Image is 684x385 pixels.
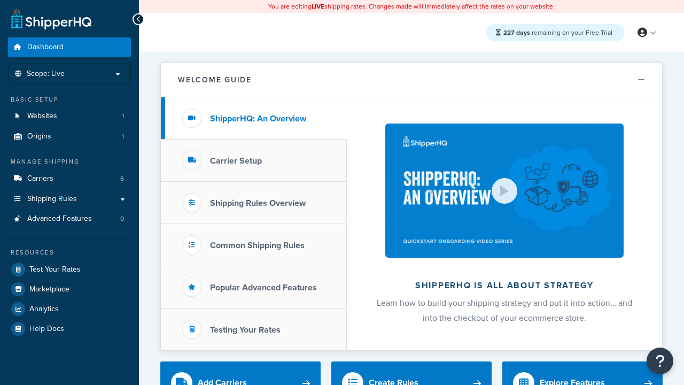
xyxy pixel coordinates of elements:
[27,214,92,224] span: Advanced Features
[27,174,53,183] span: Carriers
[8,157,131,166] div: Manage Shipping
[8,169,131,189] li: Carriers
[8,260,131,279] a: Test Your Rates
[210,198,306,208] h3: Shipping Rules Overview
[647,348,673,374] button: Open Resource Center
[8,37,131,57] a: Dashboard
[312,2,324,11] b: LIVE
[29,325,64,334] span: Help Docs
[8,106,131,126] a: Websites1
[210,283,317,292] h3: Popular Advanced Features
[8,106,131,126] li: Websites
[210,241,305,250] h3: Common Shipping Rules
[27,112,57,121] span: Websites
[27,43,64,52] span: Dashboard
[161,63,662,97] button: Welcome Guide
[122,112,124,121] span: 1
[385,124,624,258] img: ShipperHQ is all about strategy
[29,305,59,314] span: Analytics
[8,209,131,229] li: Advanced Features
[29,265,81,274] span: Test Your Rates
[8,299,131,319] a: Analytics
[210,325,281,335] h3: Testing Your Rates
[8,127,131,147] a: Origins1
[27,70,65,79] span: Scope: Live
[27,132,51,141] span: Origins
[8,248,131,257] div: Resources
[503,28,530,37] strong: 227 days
[8,169,131,189] a: Carriers6
[8,95,131,104] div: Basic Setup
[8,280,131,299] a: Marketplace
[178,76,252,84] h2: Welcome Guide
[8,127,131,147] li: Origins
[8,189,131,209] a: Shipping Rules
[503,28,612,37] span: remaining on your Free Trial
[27,195,77,204] span: Shipping Rules
[120,214,124,224] span: 0
[8,209,131,229] a: Advanced Features0
[375,281,634,290] h2: ShipperHQ is all about strategy
[8,319,131,338] a: Help Docs
[122,132,124,141] span: 1
[210,156,262,166] h3: Carrier Setup
[29,285,69,294] span: Marketplace
[120,174,124,183] span: 6
[377,297,632,324] span: Learn how to build your shipping strategy and put it into action… and into the checkout of your e...
[210,114,306,124] h3: ShipperHQ: An Overview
